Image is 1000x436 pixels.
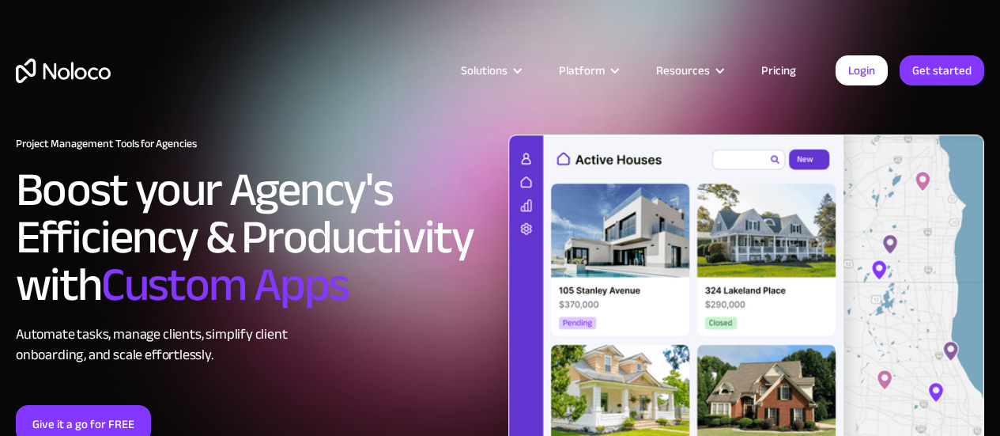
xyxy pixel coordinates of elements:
h2: Boost your Agency's Efficiency & Productivity with [16,166,492,309]
div: Automate tasks, manage clients, simplify client onboarding, and scale effortlessly. [16,324,492,366]
a: Get started [900,55,984,85]
a: home [16,59,111,83]
div: Resources [636,60,742,81]
a: Login [836,55,888,85]
span: Custom Apps [101,241,349,329]
a: Pricing [742,60,816,81]
div: Solutions [461,60,508,81]
div: Solutions [441,60,539,81]
div: Resources [656,60,710,81]
div: Platform [539,60,636,81]
div: Platform [559,60,605,81]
